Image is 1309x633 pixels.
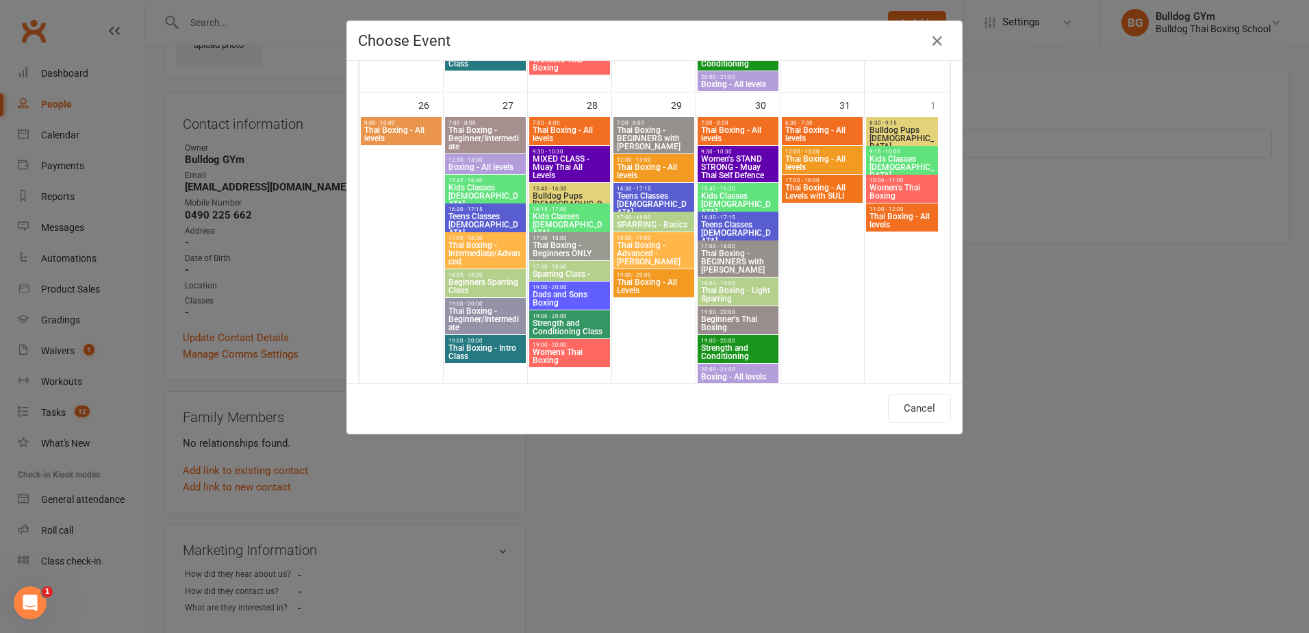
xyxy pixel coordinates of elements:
[364,120,439,126] span: 9:00 - 10:00
[785,149,860,155] span: 12:00 - 13:00
[448,307,523,332] span: Thai Boxing - Beginner/Intermediate
[785,155,860,171] span: Thai Boxing - All levels
[700,155,776,179] span: Women's STAND STRONG - Muay Thai Self Defence
[700,309,776,315] span: 19:00 - 20:00
[448,206,523,212] span: 16:30 - 17:15
[616,157,691,163] span: 12:00 - 13:00
[869,126,935,151] span: Bulldog Pups [DEMOGRAPHIC_DATA]
[14,586,47,619] iframe: Intercom live chat
[616,126,691,151] span: Thai Boxing - BEGINNERS with [PERSON_NAME]
[869,184,935,200] span: Women's Thai Boxing
[448,184,523,208] span: Kids Classes [DEMOGRAPHIC_DATA]
[616,221,691,229] span: SPARRING - Basics
[532,348,607,364] span: Womens Thai Boxing
[532,126,607,142] span: Thai Boxing - All levels
[785,126,860,142] span: Thai Boxing - All levels
[616,278,691,295] span: Thai Boxing - All Levels
[700,51,776,68] span: Strength and Conditioning
[700,74,776,80] span: 20:00 - 21:00
[926,30,948,52] button: Close
[700,315,776,332] span: Beginner's Thai Boxing
[532,149,607,155] span: 9:30 - 10:30
[616,163,691,179] span: Thai Boxing - All levels
[700,249,776,274] span: Thai Boxing - BEGINNERS with [PERSON_NAME]
[532,155,607,179] span: MIXED CLASS - Muay Thai All Levels
[785,184,860,200] span: Thai Boxing - All Levels with SULI
[532,241,607,258] span: Thai Boxing - Beginners ONLY
[448,272,523,278] span: 18:00 - 19:00
[785,177,860,184] span: 17:00 - 18:00
[448,120,523,126] span: 7:00 - 8:00
[700,80,776,88] span: Boxing - All levels
[532,313,607,319] span: 19:00 - 20:00
[839,93,864,116] div: 31
[42,586,53,597] span: 1
[587,93,611,116] div: 28
[448,212,523,237] span: Teens Classes [DEMOGRAPHIC_DATA]
[700,367,776,373] span: 20:00 - 21:00
[448,344,523,360] span: Thai Boxing - Intro Class
[869,149,935,155] span: 9:15 - 10:00
[364,126,439,142] span: Thai Boxing - All levels
[448,163,523,171] span: Boxing - All levels
[700,214,776,221] span: 16:30 - 17:15
[700,149,776,155] span: 9:30 - 10:30
[503,93,527,116] div: 27
[616,192,691,216] span: Teens Classes [DEMOGRAPHIC_DATA]
[448,177,523,184] span: 15:45 - 16:30
[869,212,935,229] span: Thai Boxing - All levels
[755,93,780,116] div: 30
[532,55,607,72] span: Womens Thai Boxing
[700,338,776,344] span: 19:00 - 20:00
[700,373,776,381] span: Boxing - All levels
[448,278,523,295] span: Beginners Sparring Class
[616,272,691,278] span: 19:00 - 20:00
[532,264,607,270] span: 17:30 - 18:30
[888,394,951,423] button: Cancel
[448,157,523,163] span: 12:30 - 13:30
[700,186,776,192] span: 15:45 - 16:30
[532,206,607,212] span: 16:15 - 17:00
[700,192,776,216] span: Kids Classes [DEMOGRAPHIC_DATA]
[532,192,607,216] span: Bulldog Pups [DEMOGRAPHIC_DATA]
[532,270,607,278] span: Sparring Class -
[448,241,523,266] span: Thai Boxing - Intermediate/Advanced
[616,120,691,126] span: 7:00 - 8:00
[700,280,776,286] span: 18:00 - 19:00
[869,120,935,126] span: 8:30 - 9:15
[700,221,776,245] span: Teens Classes [DEMOGRAPHIC_DATA]
[869,155,935,179] span: Kids Classes [DEMOGRAPHIC_DATA]
[532,235,607,241] span: 17:00 - 18:00
[532,342,607,348] span: 19:00 - 20:00
[448,338,523,344] span: 19:00 - 20:00
[532,212,607,237] span: Kids Classes [DEMOGRAPHIC_DATA]
[700,243,776,249] span: 17:00 - 18:00
[869,177,935,184] span: 10:00 - 11:00
[448,235,523,241] span: 17:00 - 18:00
[418,93,443,116] div: 26
[532,319,607,336] span: Strength and Conditioning Class
[700,286,776,303] span: Thai Boxing - Light Sparring
[700,344,776,360] span: Strength and Conditioning
[532,186,607,192] span: 15:45 - 16:30
[700,120,776,126] span: 7:00 - 8:00
[532,120,607,126] span: 7:00 - 8:00
[448,126,523,151] span: Thai Boxing - Beginner/Intermediate
[616,186,691,192] span: 16:30 - 17:15
[532,284,607,290] span: 19:00 - 20:00
[930,93,950,116] div: 1
[532,290,607,307] span: Dads and Sons Boxing
[358,32,951,49] h4: Choose Event
[616,214,691,221] span: 17:00 - 18:00
[616,235,691,241] span: 18:00 - 19:00
[616,241,691,266] span: Thai Boxing - Advanced - [PERSON_NAME]
[448,301,523,307] span: 19:00 - 20:00
[869,206,935,212] span: 11:00 - 12:00
[785,120,860,126] span: 6:30 - 7:30
[671,93,696,116] div: 29
[700,126,776,142] span: Thai Boxing - All levels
